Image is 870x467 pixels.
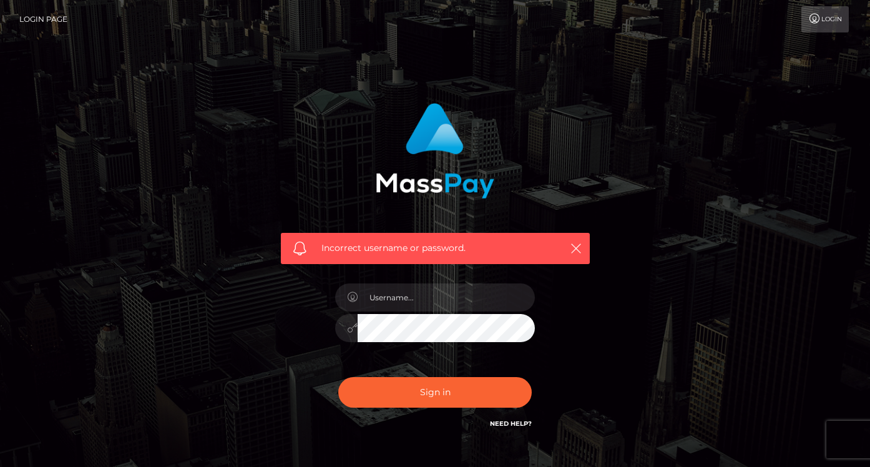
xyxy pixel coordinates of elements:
[19,6,67,32] a: Login Page
[338,377,532,408] button: Sign in
[358,283,535,312] input: Username...
[801,6,849,32] a: Login
[321,242,549,255] span: Incorrect username or password.
[490,420,532,428] a: Need Help?
[376,103,494,199] img: MassPay Login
